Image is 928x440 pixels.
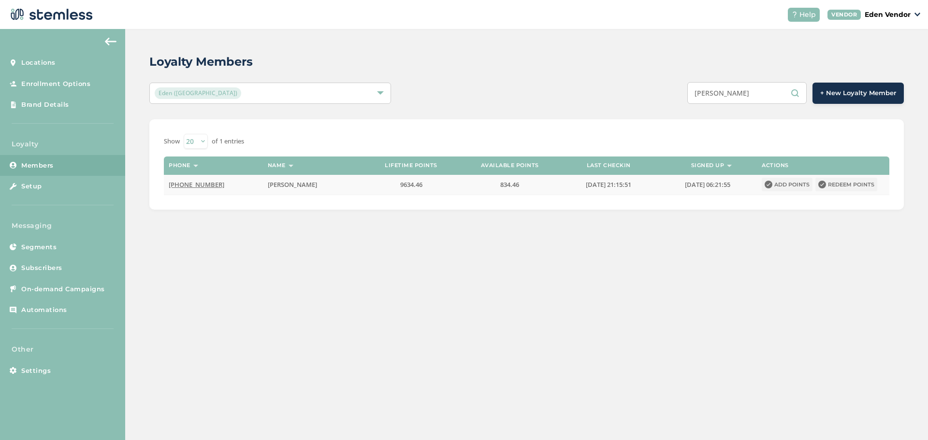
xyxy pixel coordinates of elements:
img: icon-arrow-back-accent-c549486e.svg [105,38,116,45]
label: 2024-01-22 06:21:55 [663,181,752,189]
span: Setup [21,182,42,191]
label: Lifetime points [385,162,437,169]
img: icon-sort-1e1d7615.svg [193,165,198,167]
input: Search [687,82,807,104]
span: Settings [21,366,51,376]
img: logo-dark-0685b13c.svg [8,5,93,24]
span: [PERSON_NAME] [268,180,317,189]
span: Help [799,10,816,20]
img: icon-sort-1e1d7615.svg [289,165,293,167]
button: Redeem points [815,178,877,191]
span: Automations [21,305,67,315]
span: [DATE] 21:15:51 [586,180,631,189]
div: VENDOR [827,10,861,20]
img: icon-help-white-03924b79.svg [792,12,797,17]
button: Add points [762,178,812,191]
label: Available points [481,162,539,169]
span: On-demand Campaigns [21,284,105,294]
label: LUNJUA BAGBY [268,181,357,189]
span: [DATE] 06:21:55 [685,180,730,189]
span: Members [21,161,54,170]
label: 9634.46 [366,181,455,189]
span: Segments [21,242,57,252]
button: + New Loyalty Member [812,83,904,104]
span: 834.46 [500,180,519,189]
label: Signed up [691,162,725,169]
label: Phone [169,162,190,169]
h2: Loyalty Members [149,53,253,71]
label: of 1 entries [212,137,244,146]
label: Show [164,137,180,146]
label: (918) 752-9896 [169,181,258,189]
label: 2025-09-21 21:15:51 [564,181,653,189]
span: Locations [21,58,56,68]
iframe: Chat Widget [880,394,928,440]
span: 9634.46 [400,180,422,189]
label: Name [268,162,286,169]
span: Brand Details [21,100,69,110]
img: icon-sort-1e1d7615.svg [727,165,732,167]
th: Actions [757,156,889,175]
span: Eden ([GEOGRAPHIC_DATA]) [155,87,241,99]
span: + New Loyalty Member [820,88,896,98]
p: Eden Vendor [865,10,911,20]
img: icon_down-arrow-small-66adaf34.svg [914,13,920,16]
span: [PHONE_NUMBER] [169,180,224,189]
span: Subscribers [21,263,62,273]
label: 834.46 [465,181,554,189]
label: Last checkin [587,162,631,169]
span: Enrollment Options [21,79,90,89]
